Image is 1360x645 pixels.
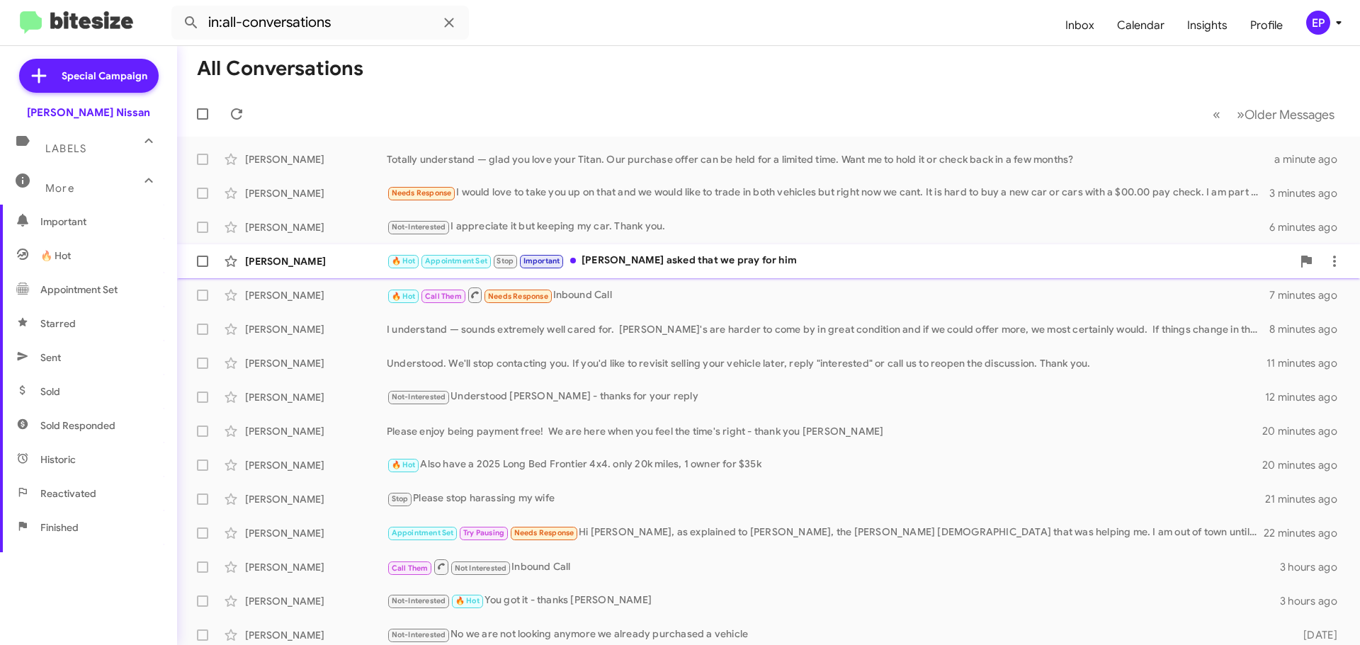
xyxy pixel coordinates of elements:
span: » [1237,105,1245,123]
div: 20 minutes ago [1264,458,1349,472]
span: Sold Responded [40,418,115,433]
div: [PERSON_NAME] [245,458,387,472]
div: 7 minutes ago [1269,288,1349,302]
div: I appreciate it but keeping my car. Thank you. [387,219,1269,235]
span: Appointment Set [40,282,118,297]
span: Call Them [425,292,462,301]
div: You got it - thanks [PERSON_NAME] [387,593,1280,609]
div: [PERSON_NAME] [245,594,387,608]
nav: Page navigation example [1205,100,1343,129]
h1: All Conversations [197,57,363,80]
span: 🔥 Hot [392,292,416,301]
span: Reactivated [40,486,96,501]
span: Not-Interested [392,392,446,401]
div: [PERSON_NAME] Nissan [27,105,150,120]
a: Insights [1176,5,1239,46]
div: EP [1306,11,1330,35]
div: [PERSON_NAME] [245,152,387,166]
div: [PERSON_NAME] [245,390,387,404]
span: Not-Interested [392,596,446,605]
input: Search [171,6,469,40]
div: 3 hours ago [1280,594,1349,608]
div: [PERSON_NAME] [245,356,387,370]
span: Sent [40,350,61,365]
span: Older Messages [1245,107,1334,122]
div: 6 minutes ago [1269,220,1349,234]
div: a minute ago [1274,152,1349,166]
div: Understood [PERSON_NAME] - thanks for your reply [387,389,1265,405]
div: 22 minutes ago [1264,526,1349,540]
div: [PERSON_NAME] [245,254,387,268]
div: Please enjoy being payment free! We are here when you feel the time's right - thank you [PERSON_N... [387,424,1264,438]
div: Also have a 2025 Long Bed Frontier 4x4. only 20k miles, 1 owner for $35k [387,457,1264,473]
span: Needs Response [514,528,574,537]
div: 20 minutes ago [1264,424,1349,438]
div: Please stop harassing my wife [387,491,1265,507]
div: 3 hours ago [1280,560,1349,574]
span: Sold [40,384,60,399]
span: Important [40,215,161,229]
span: 🔥 Hot [455,596,480,605]
div: Inbound Call [387,286,1269,304]
a: Inbox [1054,5,1106,46]
div: 12 minutes ago [1265,390,1349,404]
div: [PERSON_NAME] [245,492,387,506]
span: 🔥 Hot [392,256,416,266]
div: Totally understand — glad you love your Titan. Our purchase offer can be held for a limited time.... [387,152,1274,166]
div: 3 minutes ago [1269,186,1349,200]
span: « [1213,105,1220,123]
div: Inbound Call [387,558,1280,576]
span: Not-Interested [392,222,446,232]
a: Profile [1239,5,1294,46]
span: More [45,182,74,195]
span: Stop [392,494,409,503]
div: I would love to take you up on that and we would like to trade in both vehicles but right now we ... [387,185,1269,201]
span: Needs Response [488,292,548,301]
div: I understand — sounds extremely well cared for. [PERSON_NAME]'s are harder to come by in great co... [387,322,1269,336]
div: [PERSON_NAME] [245,220,387,234]
div: [PERSON_NAME] [245,186,387,200]
span: Important [523,256,560,266]
div: [PERSON_NAME] [245,526,387,540]
div: 8 minutes ago [1269,322,1349,336]
span: Historic [40,452,76,467]
div: Understood. We'll stop contacting you. If you'd like to revisit selling your vehicle later, reply... [387,356,1266,370]
span: Finished [40,520,79,535]
button: EP [1294,11,1344,35]
span: Appointment Set [392,528,454,537]
div: No we are not looking anymore we already purchased a vehicle [387,627,1281,643]
span: Needs Response [392,188,452,198]
span: Labels [45,142,86,155]
span: Not-Interested [392,630,446,639]
div: [DATE] [1281,628,1349,642]
span: 🔥 Hot [40,249,71,263]
button: Previous [1204,100,1229,129]
span: 🔥 Hot [392,460,416,469]
span: Starred [40,316,76,331]
button: Next [1228,100,1343,129]
div: [PERSON_NAME] [245,288,387,302]
span: Try Pausing [463,528,504,537]
div: [PERSON_NAME] asked that we pray for him [387,253,1292,269]
div: [PERSON_NAME] [245,560,387,574]
span: Call Them [392,564,429,573]
a: Special Campaign [19,59,159,93]
a: Calendar [1106,5,1176,46]
span: Special Campaign [62,69,147,83]
span: Not Interested [455,564,507,573]
div: [PERSON_NAME] [245,322,387,336]
div: [PERSON_NAME] [245,628,387,642]
div: 21 minutes ago [1265,492,1349,506]
span: Appointment Set [425,256,487,266]
div: [PERSON_NAME] [245,424,387,438]
div: 11 minutes ago [1266,356,1349,370]
div: Hi [PERSON_NAME], as explained to [PERSON_NAME], the [PERSON_NAME] [DEMOGRAPHIC_DATA] that was he... [387,525,1264,541]
span: Stop [497,256,514,266]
